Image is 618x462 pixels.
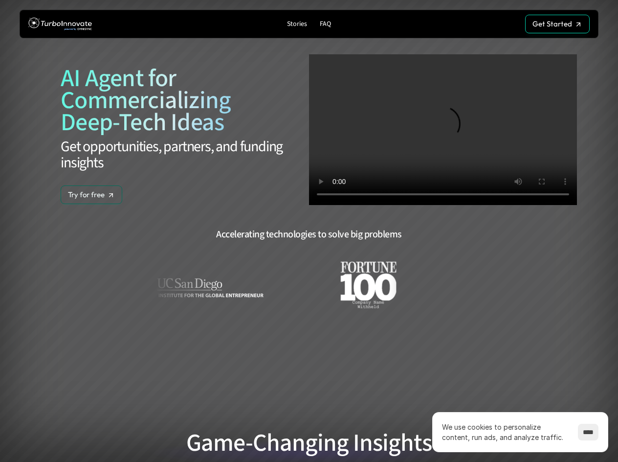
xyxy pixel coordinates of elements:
[287,20,307,28] p: Stories
[283,18,311,31] a: Stories
[320,20,331,28] p: FAQ
[316,18,335,31] a: FAQ
[442,422,568,442] p: We use cookies to personalize content, run ads, and analyze traffic.
[28,15,92,33] img: TurboInnovate Logo
[532,20,572,28] p: Get Started
[525,15,590,33] a: Get Started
